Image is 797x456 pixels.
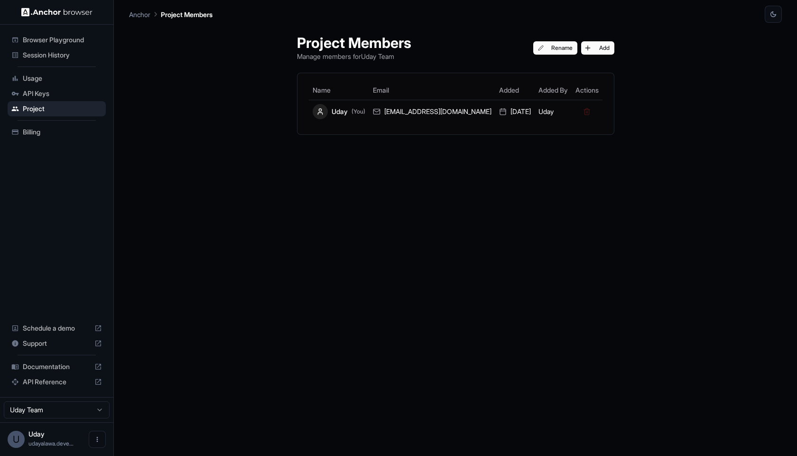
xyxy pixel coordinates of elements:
span: Schedule a demo [23,323,91,333]
img: Anchor Logo [21,8,93,17]
nav: breadcrumb [129,9,213,19]
div: Uday [313,104,365,119]
p: Project Members [161,9,213,19]
p: Manage members for Uday Team [297,51,411,61]
div: API Reference [8,374,106,389]
div: Project [8,101,106,116]
th: Added By [535,81,572,100]
span: Documentation [23,362,91,371]
th: Actions [572,81,602,100]
th: Added [495,81,535,100]
div: Usage [8,71,106,86]
div: Billing [8,124,106,140]
div: API Keys [8,86,106,101]
span: (You) [352,108,365,115]
div: Session History [8,47,106,63]
span: Usage [23,74,102,83]
td: Uday [535,100,572,123]
span: Project [23,104,102,114]
span: API Reference [23,377,91,387]
div: Browser Playground [8,32,106,47]
button: Add [581,41,614,55]
div: U [8,431,25,448]
p: Anchor [129,9,150,19]
span: Support [23,339,91,348]
span: Session History [23,50,102,60]
div: [DATE] [499,107,531,116]
span: Browser Playground [23,35,102,45]
div: Schedule a demo [8,321,106,336]
th: Email [369,81,495,100]
th: Name [309,81,369,100]
span: udayalawa.developer@gmail.com [28,440,74,447]
div: Support [8,336,106,351]
button: Open menu [89,431,106,448]
span: API Keys [23,89,102,98]
span: Uday [28,430,45,438]
h1: Project Members [297,34,411,51]
span: Billing [23,127,102,137]
div: Documentation [8,359,106,374]
button: Rename [533,41,577,55]
div: [EMAIL_ADDRESS][DOMAIN_NAME] [373,107,491,116]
